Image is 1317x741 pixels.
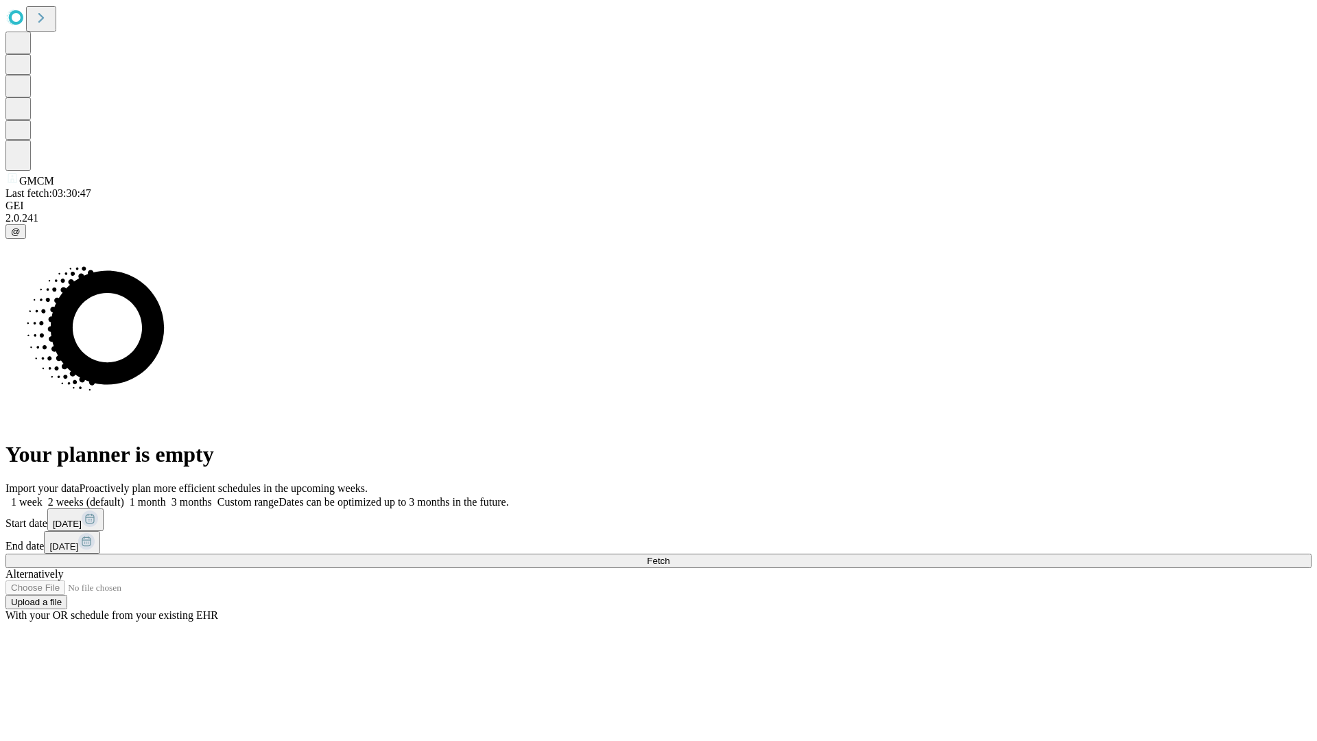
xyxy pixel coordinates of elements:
[19,175,54,187] span: GMCM
[217,496,278,508] span: Custom range
[5,442,1312,467] h1: Your planner is empty
[5,224,26,239] button: @
[47,508,104,531] button: [DATE]
[5,482,80,494] span: Import your data
[5,187,91,199] span: Last fetch: 03:30:47
[5,554,1312,568] button: Fetch
[5,609,218,621] span: With your OR schedule from your existing EHR
[5,200,1312,212] div: GEI
[11,496,43,508] span: 1 week
[44,531,100,554] button: [DATE]
[171,496,212,508] span: 3 months
[53,519,82,529] span: [DATE]
[5,595,67,609] button: Upload a file
[5,212,1312,224] div: 2.0.241
[278,496,508,508] span: Dates can be optimized up to 3 months in the future.
[5,508,1312,531] div: Start date
[11,226,21,237] span: @
[80,482,368,494] span: Proactively plan more efficient schedules in the upcoming weeks.
[48,496,124,508] span: 2 weeks (default)
[647,556,669,566] span: Fetch
[49,541,78,552] span: [DATE]
[130,496,166,508] span: 1 month
[5,531,1312,554] div: End date
[5,568,63,580] span: Alternatively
